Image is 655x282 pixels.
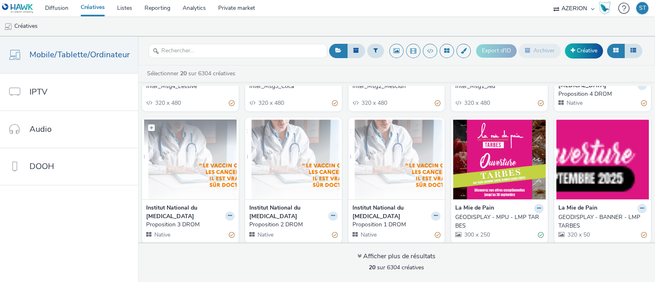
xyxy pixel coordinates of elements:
img: Proposition 3 DROM visual [144,120,237,199]
div: Inter_Msg4_Lessive [146,82,231,90]
div: Partiellement valide [641,231,647,239]
a: Hawk Academy [599,2,614,15]
a: Proposition 2 DROM [249,221,338,229]
div: Partiellement valide [229,231,235,239]
span: Native [154,231,170,239]
a: GEODISPLAY - MPU - LMP TARBES [455,213,544,230]
a: Proposition 1 DROM [352,221,441,229]
a: Inter_Msg4_Lessive [146,82,235,90]
span: 320 x 50 [567,231,590,239]
img: undefined Logo [2,3,34,14]
img: Hawk Academy [599,2,611,15]
div: Proposition 4 DROM [558,90,644,98]
span: 320 x 480 [361,99,387,107]
a: Sélectionner sur 6304 créatives [146,70,239,77]
div: Proposition 3 DROM [146,221,231,229]
div: Afficher plus de résultats [357,252,436,261]
strong: Institut National du [MEDICAL_DATA] [249,204,326,221]
div: Inter_Msg2_Mesclun [352,82,438,90]
button: Grille [607,44,625,58]
div: GEODISPLAY - MPU - LMP TARBES [455,213,540,230]
div: Partiellement valide [332,99,338,108]
div: Partiellement valide [435,99,440,108]
span: Native [360,231,377,239]
span: Audio [29,123,52,135]
strong: Institut National du [MEDICAL_DATA] [352,204,429,221]
div: Valide [538,231,544,239]
img: GEODISPLAY - MPU - LMP TARBES visual [453,120,546,199]
span: 300 x 250 [463,231,490,239]
span: sur 6304 créatives [369,264,424,271]
span: 320 x 480 [463,99,490,107]
span: DOOH [29,160,54,172]
a: GEODISPLAY - BANNER - LMP TARBES [558,213,647,230]
a: Inter_Msg3_Coca [249,82,338,90]
div: Inter_Msg3_Coca [249,82,334,90]
span: 320 x 480 [154,99,181,107]
button: Export d'ID [476,44,517,57]
div: Partiellement valide [435,231,440,239]
span: IPTV [29,86,47,98]
span: 320 x 480 [257,99,284,107]
strong: Institut National du [MEDICAL_DATA] [146,204,223,221]
div: Proposition 1 DROM [352,221,438,229]
input: Rechercher... [149,44,327,58]
button: Liste [624,44,642,58]
span: Native [257,231,273,239]
div: Partiellement valide [641,99,647,108]
strong: 20 [369,264,375,271]
div: Inter_Msg1_Jeu [455,82,540,90]
div: Partiellement valide [229,99,235,108]
span: Mobile/Tablette/Ordinateur [29,49,130,61]
a: Proposition 3 DROM [146,221,235,229]
div: Proposition 2 DROM [249,221,334,229]
button: Archiver [519,44,561,58]
span: Native [566,99,583,107]
div: Partiellement valide [332,231,338,239]
a: Créative [565,43,603,58]
img: mobile [4,23,12,31]
img: Proposition 2 DROM visual [247,120,340,199]
div: ST [639,2,646,14]
strong: 20 [180,70,187,77]
a: Inter_Msg2_Mesclun [352,82,441,90]
div: GEODISPLAY - BANNER - LMP TARBES [558,213,644,230]
strong: La Mie de Pain [558,204,597,213]
img: Proposition 1 DROM visual [350,120,443,199]
div: Partiellement valide [538,99,544,108]
strong: La Mie de Pain [455,204,494,213]
img: GEODISPLAY - BANNER - LMP TARBES visual [556,120,649,199]
a: Inter_Msg1_Jeu [455,82,544,90]
a: Proposition 4 DROM [558,90,647,98]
